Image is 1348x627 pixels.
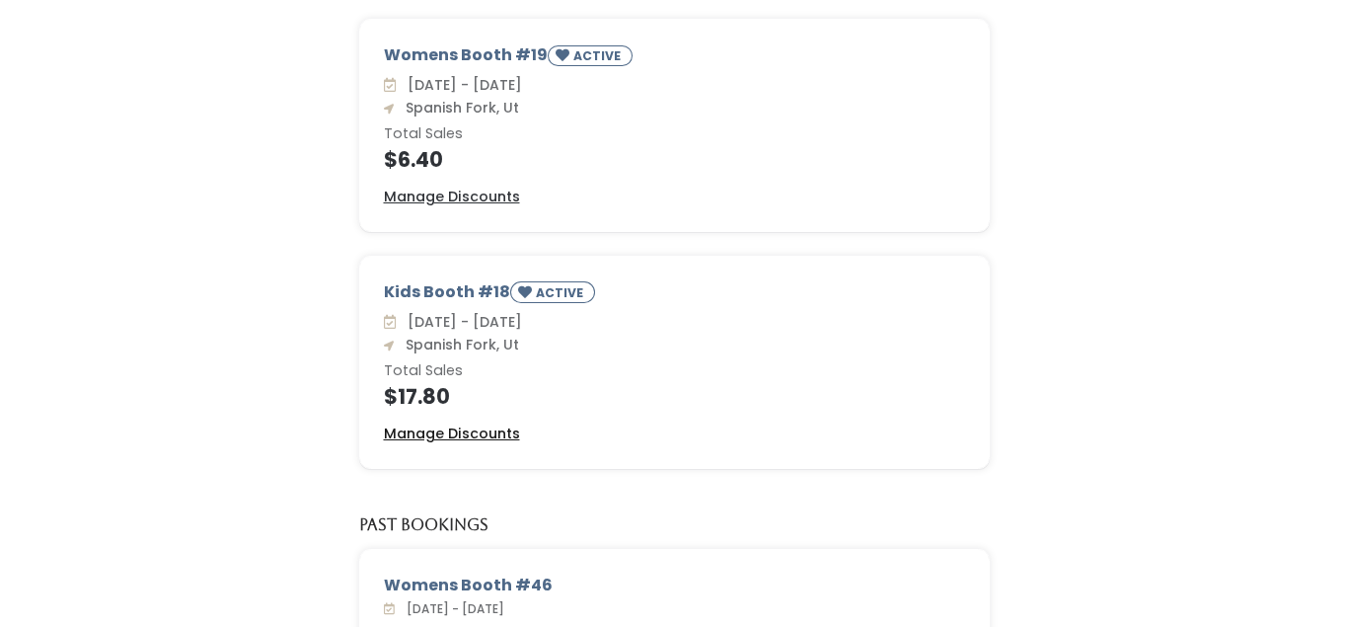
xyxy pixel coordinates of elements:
small: ACTIVE [536,284,587,301]
a: Manage Discounts [384,424,520,444]
span: Spanish Fork, Ut [398,335,519,354]
u: Manage Discounts [384,424,520,443]
h6: Total Sales [384,126,965,142]
div: Kids Booth #18 [384,280,965,311]
a: Manage Discounts [384,187,520,207]
h6: Total Sales [384,363,965,379]
h4: $6.40 [384,148,965,171]
h4: $17.80 [384,385,965,408]
span: [DATE] - [DATE] [400,312,522,332]
div: Womens Booth #46 [384,574,965,597]
h5: Past Bookings [359,516,488,534]
div: Womens Booth #19 [384,43,965,74]
small: ACTIVE [573,47,625,64]
u: Manage Discounts [384,187,520,206]
span: Spanish Fork, Ut [398,98,519,118]
span: [DATE] - [DATE] [400,75,522,95]
span: [DATE] - [DATE] [399,600,504,617]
